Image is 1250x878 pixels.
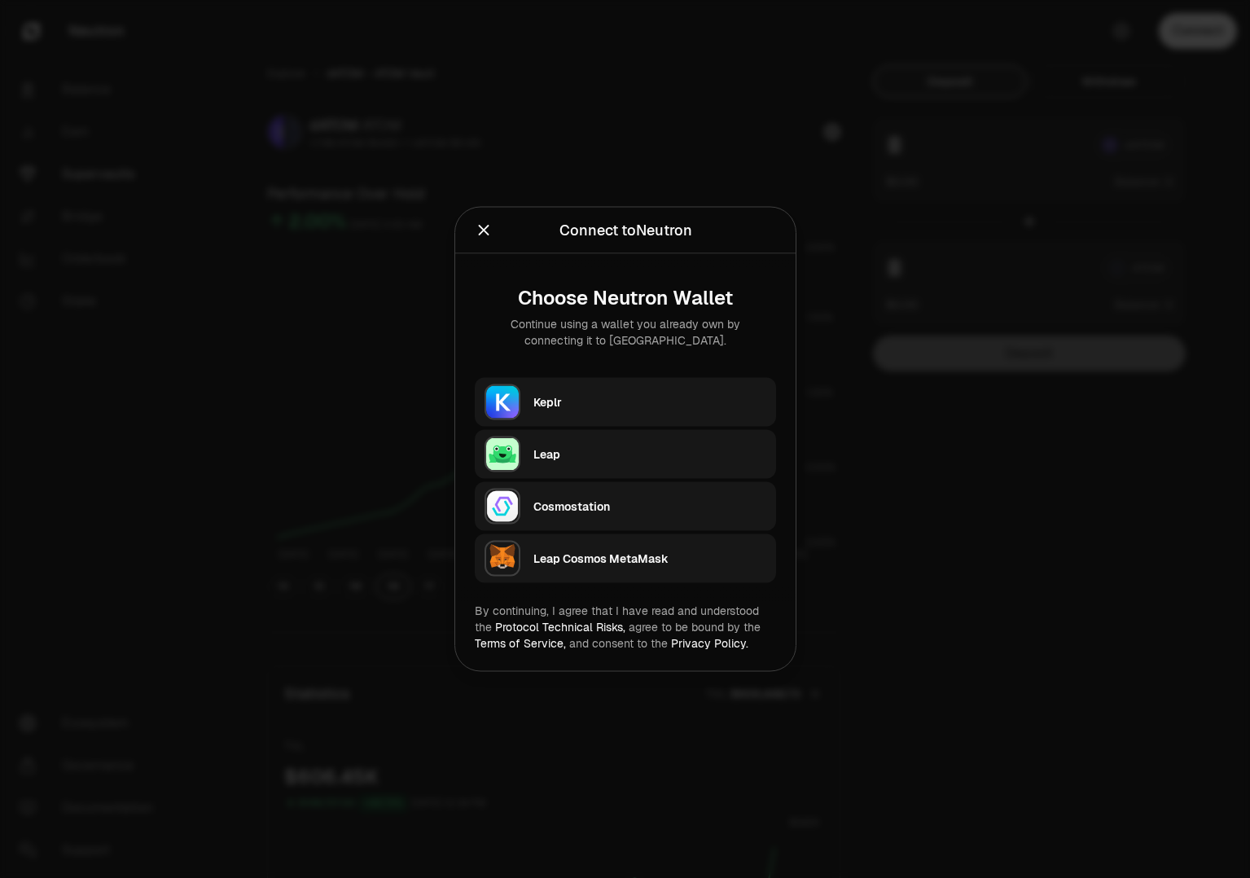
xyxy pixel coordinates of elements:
[475,603,776,652] div: By continuing, I agree that I have read and understood the agree to be bound by the and consent t...
[533,446,766,463] div: Leap
[485,489,520,525] img: Cosmostation
[475,482,776,531] button: CosmostationCosmostation
[559,219,691,242] div: Connect to Neutron
[475,430,776,479] button: LeapLeap
[533,394,766,410] div: Keplr
[671,636,748,651] a: Privacy Policy.
[495,620,625,634] a: Protocol Technical Risks,
[533,551,766,567] div: Leap Cosmos MetaMask
[475,378,776,427] button: KeplrKeplr
[533,498,766,515] div: Cosmostation
[485,437,520,472] img: Leap
[488,316,763,349] div: Continue using a wallet you already own by connecting it to [GEOGRAPHIC_DATA].
[475,636,566,651] a: Terms of Service,
[488,287,763,309] div: Choose Neutron Wallet
[485,384,520,420] img: Keplr
[485,541,520,577] img: Leap Cosmos MetaMask
[475,219,493,242] button: Close
[475,534,776,583] button: Leap Cosmos MetaMaskLeap Cosmos MetaMask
